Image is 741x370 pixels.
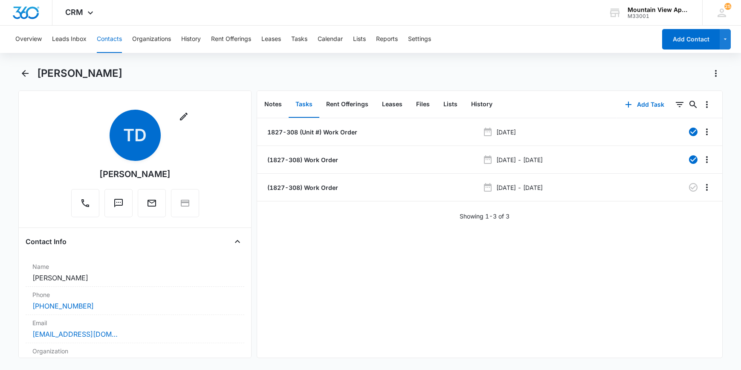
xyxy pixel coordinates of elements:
div: Phone[PHONE_NUMBER] [26,287,244,315]
button: Overflow Menu [700,153,714,166]
button: Overflow Menu [700,181,714,194]
h1: [PERSON_NAME] [37,67,122,80]
p: [DATE] - [DATE] [496,155,543,164]
a: Email [138,202,166,210]
button: Lists [437,91,464,118]
p: Showing 1-3 of 3 [460,212,509,221]
button: Calendar [318,26,343,53]
button: Reports [376,26,398,53]
button: Filters [673,98,686,111]
button: Leases [375,91,409,118]
a: (1827-308) Work Order [266,155,338,164]
div: Name[PERSON_NAME] [26,259,244,287]
div: [PERSON_NAME] [99,168,171,181]
button: Notes [258,91,289,118]
button: Organizations [132,26,171,53]
button: Text [104,189,133,217]
button: Rent Offerings [211,26,251,53]
dd: [PERSON_NAME] [32,273,237,283]
a: (1827-308) Work Order [266,183,338,192]
button: Search... [686,98,700,111]
button: Overflow Menu [700,125,714,139]
dd: --- [32,357,237,367]
button: Email [138,189,166,217]
button: Back [18,67,32,80]
button: Files [409,91,437,118]
button: Add Task [617,94,673,115]
button: Settings [408,26,431,53]
button: Tasks [291,26,307,53]
a: [EMAIL_ADDRESS][DOMAIN_NAME] [32,329,118,339]
span: TD [110,110,161,161]
p: [DATE] [496,128,516,137]
button: History [181,26,201,53]
button: Add Contact [662,29,720,50]
button: Lists [353,26,366,53]
button: Close [231,235,244,248]
button: Actions [709,67,723,80]
span: CRM [65,8,83,17]
div: Email[EMAIL_ADDRESS][DOMAIN_NAME] [26,315,244,343]
div: account id [628,13,690,19]
button: Rent Offerings [319,91,375,118]
div: notifications count [724,3,731,10]
button: Tasks [289,91,319,118]
button: Leases [261,26,281,53]
button: Overflow Menu [700,98,714,111]
button: History [464,91,499,118]
button: Contacts [97,26,122,53]
label: Email [32,318,237,327]
label: Name [32,262,237,271]
a: [PHONE_NUMBER] [32,301,94,311]
a: 1827-308 (Unit #) Work Order [266,128,357,137]
label: Organization [32,347,237,355]
div: account name [628,6,690,13]
p: [DATE] - [DATE] [496,183,543,192]
label: Phone [32,290,237,299]
a: Text [104,202,133,210]
button: Call [71,189,99,217]
span: 25 [724,3,731,10]
h4: Contact Info [26,236,67,247]
a: Call [71,202,99,210]
button: Overview [15,26,42,53]
button: Leads Inbox [52,26,87,53]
